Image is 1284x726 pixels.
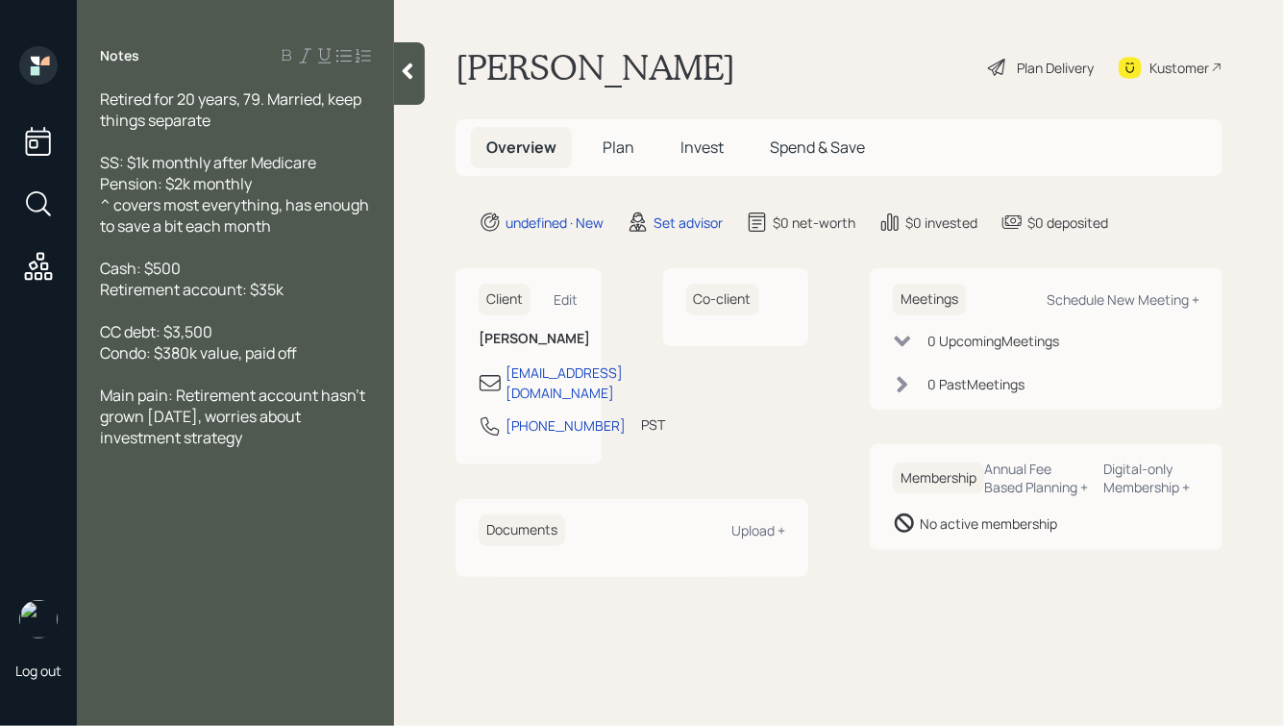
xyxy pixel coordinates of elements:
[603,137,634,158] span: Plan
[100,46,139,65] label: Notes
[927,331,1059,351] div: 0 Upcoming Meeting s
[555,290,579,309] div: Edit
[680,137,724,158] span: Invest
[654,213,723,233] div: Set advisor
[100,321,297,363] span: CC debt: $3,500 Condo: $380k value, paid off
[905,213,977,233] div: $0 invested
[479,514,565,546] h6: Documents
[1104,460,1199,496] div: Digital-only Membership +
[893,284,966,315] h6: Meetings
[100,88,364,131] span: Retired for 20 years, 79. Married, keep things separate
[15,662,62,680] div: Log out
[1027,213,1108,233] div: $0 deposited
[1047,290,1199,309] div: Schedule New Meeting +
[479,284,531,315] h6: Client
[486,137,556,158] span: Overview
[479,331,579,347] h6: [PERSON_NAME]
[506,363,623,403] div: [EMAIL_ADDRESS][DOMAIN_NAME]
[1149,58,1209,78] div: Kustomer
[506,213,604,233] div: undefined · New
[920,513,1057,534] div: No active membership
[927,374,1025,394] div: 0 Past Meeting s
[893,463,984,494] h6: Membership
[100,385,368,448] span: Main pain: Retirement account hasn't grown [DATE], worries about investment strategy
[773,213,855,233] div: $0 net-worth
[506,415,626,436] div: [PHONE_NUMBER]
[686,284,759,315] h6: Co-client
[731,521,785,539] div: Upload +
[19,600,58,638] img: hunter_neumayer.jpg
[984,460,1089,496] div: Annual Fee Based Planning +
[641,414,665,435] div: PST
[100,152,372,237] span: SS: $1k monthly after Medicare Pension: $2k monthly ^ covers most everything, has enough to save ...
[100,258,284,300] span: Cash: $500 Retirement account: $35k
[456,46,735,88] h1: [PERSON_NAME]
[1017,58,1094,78] div: Plan Delivery
[770,137,865,158] span: Spend & Save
